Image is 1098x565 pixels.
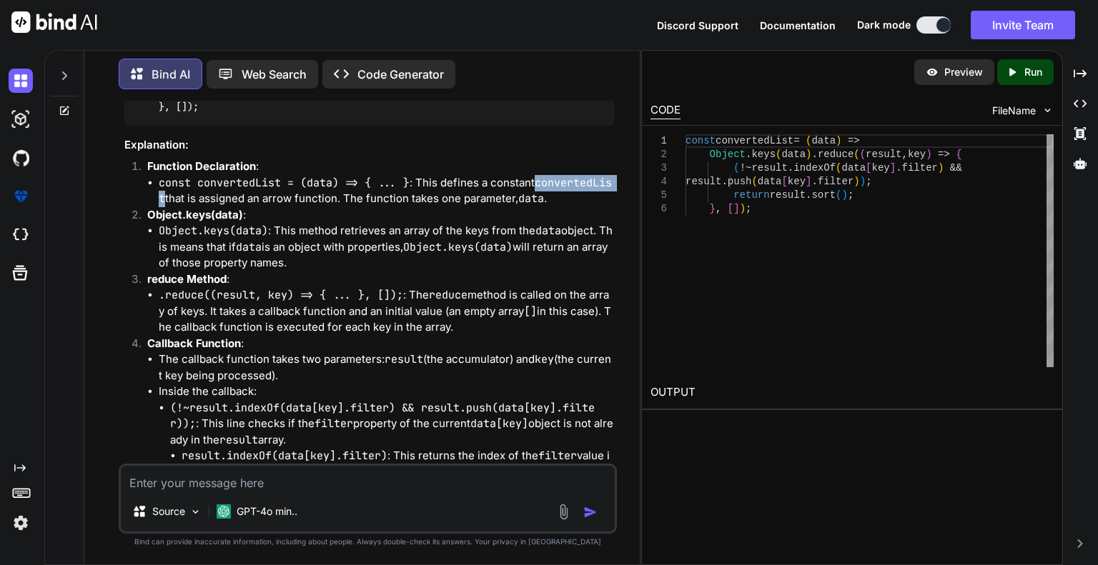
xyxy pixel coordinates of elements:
[152,66,190,83] p: Bind AI
[758,176,782,187] span: data
[538,449,577,463] code: filter
[237,504,297,519] p: GPT-4o min..
[182,448,614,480] li: : This returns the index of the value in the array.
[806,149,811,160] span: )
[686,135,716,146] span: const
[152,504,185,519] p: Source
[159,288,403,302] code: .reduce((result, key) => { ... }, []);
[716,135,793,146] span: convertedList
[385,352,423,366] code: result
[848,189,854,201] span: ;
[728,203,733,214] span: [
[9,223,33,247] img: cloudideIcon
[956,149,961,160] span: {
[728,176,752,187] span: push
[866,149,901,160] span: result
[806,135,811,146] span: (
[746,203,751,214] span: ;
[651,148,667,161] div: 2
[788,176,806,187] span: key
[242,66,307,83] p: Web Search
[992,104,1036,118] span: FileName
[740,203,746,214] span: )
[651,202,667,216] div: 6
[470,416,528,431] code: data[key]
[938,149,950,160] span: =>
[857,18,911,32] span: Dark mode
[170,400,614,545] li: : This line checks if the property of the current object is not already in the array.
[860,149,866,160] span: (
[159,176,410,190] code: const convertedList = (data) => { ... }
[642,376,1062,409] h2: OUTPUT
[944,65,983,79] p: Preview
[722,176,728,187] span: .
[1042,104,1054,116] img: chevron down
[651,161,667,175] div: 3
[182,449,387,463] code: result.indexOf(data[key].filter)
[733,162,739,174] span: (
[854,149,859,160] span: (
[866,162,871,174] span: [
[170,401,595,431] code: (!~result.indexOf(data[key].filter) && result.push(data[key].filter));
[818,149,854,160] span: reduce
[119,536,617,547] p: Bind can provide inaccurate information, including about people. Always double-check its answers....
[818,176,854,187] span: filter
[836,162,841,174] span: (
[147,271,614,288] p: :
[147,336,241,350] strong: Callback Function
[872,162,890,174] span: key
[733,189,769,201] span: return
[902,162,938,174] span: filter
[518,191,544,206] code: data
[524,304,537,319] code: []
[782,149,806,160] span: data
[159,351,614,384] li: The callback function takes two parameters: (the accumulator) and (the current key being processed).
[429,288,468,302] code: reduce
[651,102,681,119] div: CODE
[217,504,231,519] img: GPT-4o mini
[806,176,811,187] span: ]
[535,224,561,238] code: data
[836,135,841,146] span: )
[908,149,926,160] span: key
[583,505,598,519] img: icon
[770,189,806,201] span: result
[866,176,871,187] span: ;
[159,175,614,207] li: : This defines a constant that is assigned an arrow function. The function takes one parameter, .
[782,176,788,187] span: [
[403,240,513,254] code: Object.keys(data)
[733,203,739,214] span: ]
[812,149,818,160] span: .
[657,18,738,33] button: Discord Support
[950,162,962,174] span: &&
[776,149,781,160] span: (
[902,149,908,160] span: ,
[793,135,799,146] span: =
[860,176,866,187] span: )
[716,203,721,214] span: ,
[848,135,860,146] span: =>
[357,66,444,83] p: Code Generator
[812,135,836,146] span: data
[938,162,944,174] span: )
[315,416,353,431] code: filter
[9,146,33,170] img: githubDark
[657,19,738,31] span: Discord Support
[793,162,836,174] span: indexOf
[854,176,859,187] span: )
[147,207,614,224] p: :
[752,162,788,174] span: result
[555,504,572,520] img: attachment
[147,336,614,352] p: :
[752,149,776,160] span: keys
[651,175,667,189] div: 4
[147,159,256,173] strong: Function Declaration
[842,162,866,174] span: data
[147,272,227,286] strong: reduce Method
[219,433,258,447] code: result
[236,240,262,254] code: data
[746,149,751,160] span: .
[124,137,614,154] h3: Explanation:
[806,189,811,201] span: .
[9,107,33,131] img: darkAi-studio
